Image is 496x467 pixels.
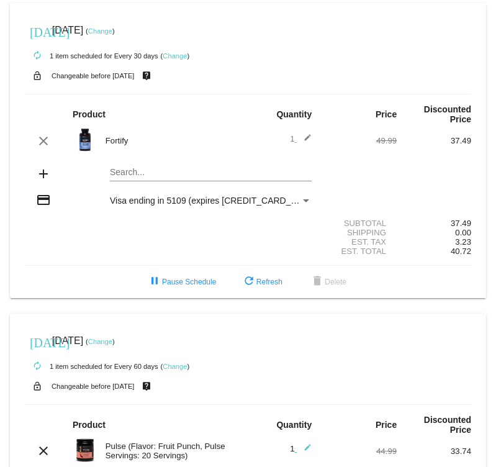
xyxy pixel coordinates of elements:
[397,219,471,228] div: 37.49
[30,359,45,374] mat-icon: autorenew
[30,24,45,39] mat-icon: [DATE]
[322,136,397,145] div: 49.99
[99,442,248,460] div: Pulse (Flavor: Fruit Punch, Pulse Servings: 20 Servings)
[297,443,312,458] mat-icon: edit
[30,378,45,394] mat-icon: lock_open
[310,278,346,286] span: Delete
[297,134,312,148] mat-icon: edit
[99,136,248,145] div: Fortify
[163,52,187,60] a: Change
[322,237,397,247] div: Est. Tax
[73,109,106,119] strong: Product
[397,136,471,145] div: 37.49
[30,334,45,349] mat-icon: [DATE]
[322,228,397,237] div: Shipping
[36,166,51,181] mat-icon: add
[73,127,97,152] img: Image-1-Carousel-Fortify-Transp.png
[139,378,154,394] mat-icon: live_help
[36,443,51,458] mat-icon: clear
[137,271,226,293] button: Pause Schedule
[241,274,256,289] mat-icon: refresh
[290,444,312,453] span: 1
[424,415,471,435] strong: Discounted Price
[232,271,292,293] button: Refresh
[322,247,397,256] div: Est. Total
[310,274,325,289] mat-icon: delete
[52,72,135,79] small: Changeable before [DATE]
[322,447,397,456] div: 44.99
[30,48,45,63] mat-icon: autorenew
[25,52,158,60] small: 1 item scheduled for Every 30 days
[73,438,97,463] img: Image-1-Carousel-Pulse-20S-Fruit-Punch-Transp.png
[161,363,190,370] small: ( )
[86,338,115,345] small: ( )
[147,274,162,289] mat-icon: pause
[86,27,115,35] small: ( )
[376,420,397,430] strong: Price
[163,363,187,370] a: Change
[451,247,471,256] span: 40.72
[424,104,471,124] strong: Discounted Price
[161,52,190,60] small: ( )
[290,134,312,143] span: 1
[147,278,216,286] span: Pause Schedule
[110,196,318,206] span: Visa ending in 5109 (expires [CREDIT_CARD_DATA])
[110,196,312,206] mat-select: Payment Method
[376,109,397,119] strong: Price
[322,219,397,228] div: Subtotal
[397,447,471,456] div: 33.74
[139,68,154,84] mat-icon: live_help
[276,420,312,430] strong: Quantity
[276,109,312,119] strong: Quantity
[455,228,471,237] span: 0.00
[36,193,51,207] mat-icon: credit_card
[36,134,51,148] mat-icon: clear
[455,237,471,247] span: 3.23
[88,338,112,345] a: Change
[25,363,158,370] small: 1 item scheduled for Every 60 days
[300,271,356,293] button: Delete
[110,168,312,178] input: Search...
[73,420,106,430] strong: Product
[52,383,135,390] small: Changeable before [DATE]
[30,68,45,84] mat-icon: lock_open
[88,27,112,35] a: Change
[241,278,282,286] span: Refresh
